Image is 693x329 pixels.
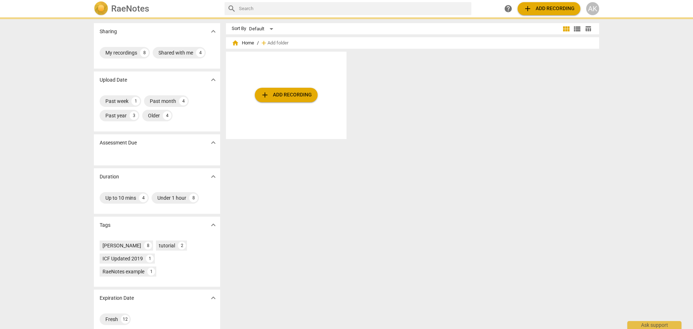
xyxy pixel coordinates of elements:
[502,2,515,15] a: Help
[209,138,218,147] span: expand_more
[178,242,186,250] div: 2
[572,23,583,34] button: List view
[179,97,188,105] div: 4
[105,49,137,56] div: My recordings
[131,97,140,105] div: 1
[209,172,218,181] span: expand_more
[249,23,276,35] div: Default
[208,137,219,148] button: Show more
[583,23,593,34] button: Table view
[627,321,681,329] div: Ask support
[100,221,110,229] p: Tags
[147,268,155,276] div: 1
[105,98,128,105] div: Past week
[148,112,160,119] div: Older
[100,173,119,181] p: Duration
[518,2,580,15] button: Upload
[585,25,592,32] span: table_chart
[209,294,218,302] span: expand_more
[94,1,108,16] img: Logo
[208,74,219,85] button: Show more
[105,194,136,202] div: Up to 10 mins
[232,39,239,47] span: home
[523,4,575,13] span: Add recording
[227,4,236,13] span: search
[261,91,269,99] span: add
[267,40,288,46] span: Add folder
[100,76,127,84] p: Upload Date
[523,4,532,13] span: add
[130,111,138,120] div: 3
[257,40,259,46] span: /
[208,293,219,303] button: Show more
[209,27,218,36] span: expand_more
[159,242,175,249] div: tutorial
[239,3,468,14] input: Search
[209,221,218,229] span: expand_more
[157,194,186,202] div: Under 1 hour
[561,23,572,34] button: Tile view
[150,98,176,105] div: Past month
[121,315,130,324] div: 12
[100,294,134,302] p: Expiration Date
[208,220,219,230] button: Show more
[208,171,219,182] button: Show more
[163,111,171,120] div: 4
[103,268,144,275] div: RaeNotes example
[232,26,246,31] div: Sort By
[111,4,149,14] h2: RaeNotes
[562,25,571,33] span: view_module
[94,1,219,16] a: LogoRaeNotes
[504,4,513,13] span: help
[209,75,218,84] span: expand_more
[586,2,599,15] button: AK
[255,88,318,102] button: Upload
[189,194,198,202] div: 8
[105,316,118,323] div: Fresh
[573,25,581,33] span: view_list
[144,242,152,250] div: 8
[140,48,149,57] div: 8
[196,48,205,57] div: 4
[146,255,154,263] div: 1
[158,49,193,56] div: Shared with me
[208,26,219,37] button: Show more
[260,39,267,47] span: add
[232,39,254,47] span: Home
[103,255,143,262] div: ICF Updated 2019
[105,112,127,119] div: Past year
[261,91,312,99] span: Add recording
[103,242,141,249] div: [PERSON_NAME]
[100,139,137,147] p: Assessment Due
[100,28,117,35] p: Sharing
[139,194,148,202] div: 4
